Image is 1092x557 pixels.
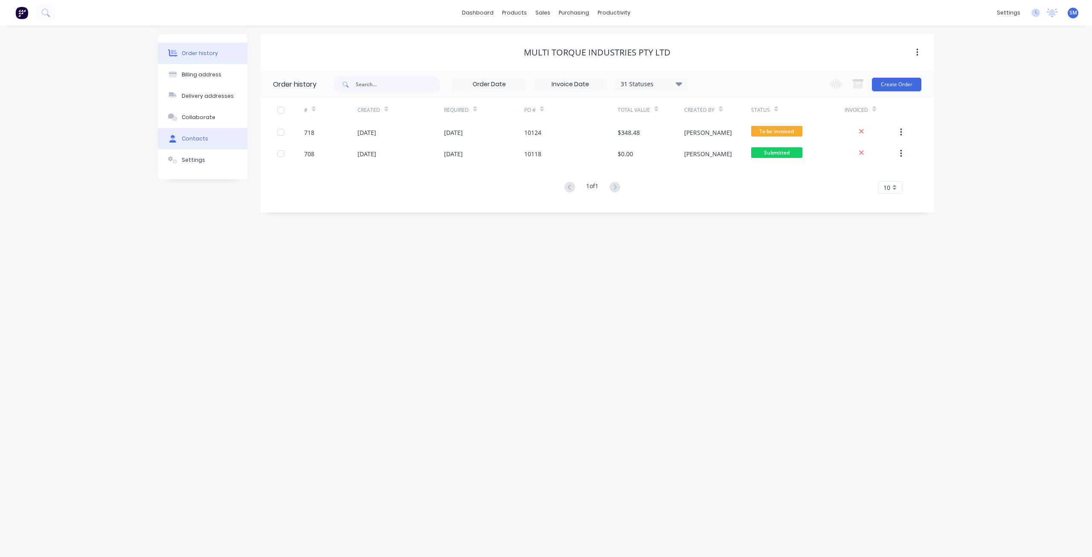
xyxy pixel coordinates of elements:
[534,78,606,91] input: Invoice Date
[498,6,531,19] div: products
[684,106,714,114] div: Created By
[304,149,314,158] div: 708
[993,6,1025,19] div: settings
[593,6,635,19] div: productivity
[273,79,317,90] div: Order history
[158,149,247,171] button: Settings
[1069,9,1077,17] span: SM
[531,6,555,19] div: sales
[357,106,380,114] div: Created
[158,107,247,128] button: Collaborate
[444,128,463,137] div: [DATE]
[684,128,732,137] div: [PERSON_NAME]
[751,98,845,122] div: Status
[453,78,525,91] input: Order Date
[357,98,444,122] div: Created
[304,128,314,137] div: 718
[524,149,541,158] div: 10118
[182,114,215,121] div: Collaborate
[524,106,536,114] div: PO #
[182,135,208,143] div: Contacts
[883,183,890,192] span: 10
[751,106,770,114] div: Status
[158,43,247,64] button: Order history
[458,6,498,19] a: dashboard
[444,98,524,122] div: Required
[684,149,732,158] div: [PERSON_NAME]
[182,156,205,164] div: Settings
[182,50,218,57] div: Order history
[524,128,541,137] div: 10124
[555,6,593,19] div: purchasing
[357,128,376,137] div: [DATE]
[751,126,802,137] span: To be invoiced
[182,92,234,100] div: Delivery addresses
[524,98,618,122] div: PO #
[845,106,868,114] div: Invoiced
[524,47,671,58] div: Multi Torque Industries Pty Ltd
[158,128,247,149] button: Contacts
[845,98,898,122] div: Invoiced
[616,79,687,89] div: 31 Statuses
[586,181,598,194] div: 1 of 1
[158,64,247,85] button: Billing address
[304,106,308,114] div: #
[618,149,633,158] div: $0.00
[618,128,640,137] div: $348.48
[684,98,751,122] div: Created By
[158,85,247,107] button: Delivery addresses
[15,6,28,19] img: Factory
[356,76,440,93] input: Search...
[751,147,802,158] span: Submitted
[304,98,357,122] div: #
[618,106,650,114] div: Total Value
[357,149,376,158] div: [DATE]
[444,106,469,114] div: Required
[182,71,221,79] div: Billing address
[618,98,684,122] div: Total Value
[444,149,463,158] div: [DATE]
[872,78,921,91] button: Create Order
